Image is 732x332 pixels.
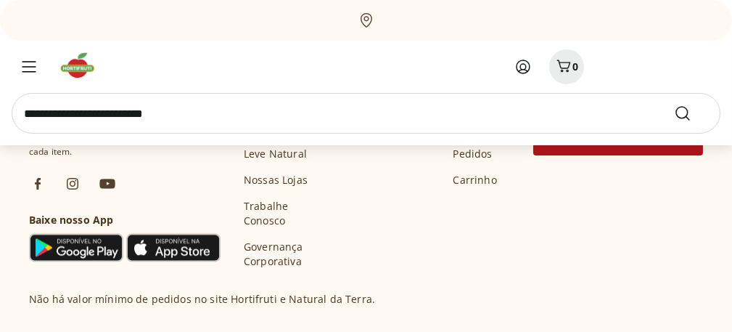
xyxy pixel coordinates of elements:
[244,240,313,269] a: Governança Corporativa
[12,93,720,134] input: search
[674,105,709,122] button: Submit Search
[64,175,81,193] img: ig
[244,173,308,187] a: Nossas Lojas
[126,233,221,262] img: App Store Icon
[244,147,307,161] a: Leve Natural
[453,173,496,187] a: Carrinho
[244,199,313,228] a: Trabalhe Conosco
[572,60,578,73] span: 0
[29,233,123,262] img: Google Play Icon
[29,213,221,227] h3: Baixe nosso App
[58,51,107,80] img: Hortifruti
[453,132,522,161] a: Meus Pedidos
[12,49,46,84] button: Menu
[29,175,46,193] img: fb
[99,175,116,193] img: ytb
[29,292,375,307] p: Não há valor mínimo de pedidos no site Hortifruti e Natural da Terra.
[549,49,584,84] button: Carrinho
